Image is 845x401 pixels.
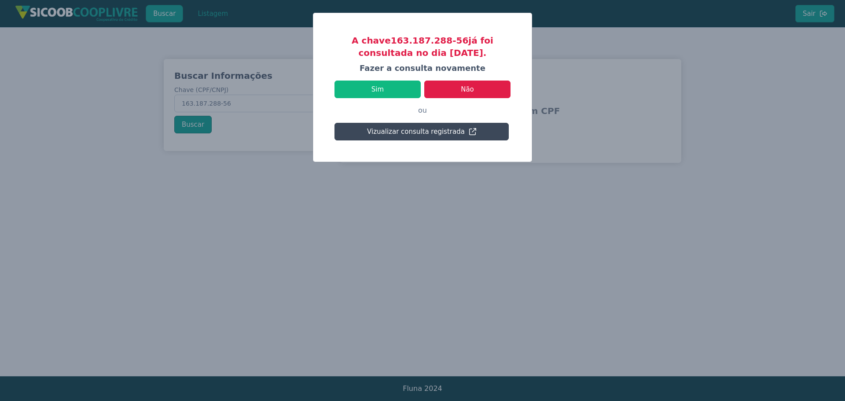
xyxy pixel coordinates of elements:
[334,81,421,98] button: Sim
[334,34,511,59] h3: A chave 163.187.288-56 já foi consultada no dia [DATE].
[424,81,511,98] button: Não
[334,123,509,140] button: Vizualizar consulta registrada
[334,98,511,123] p: ou
[334,63,511,74] h4: Fazer a consulta novamente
